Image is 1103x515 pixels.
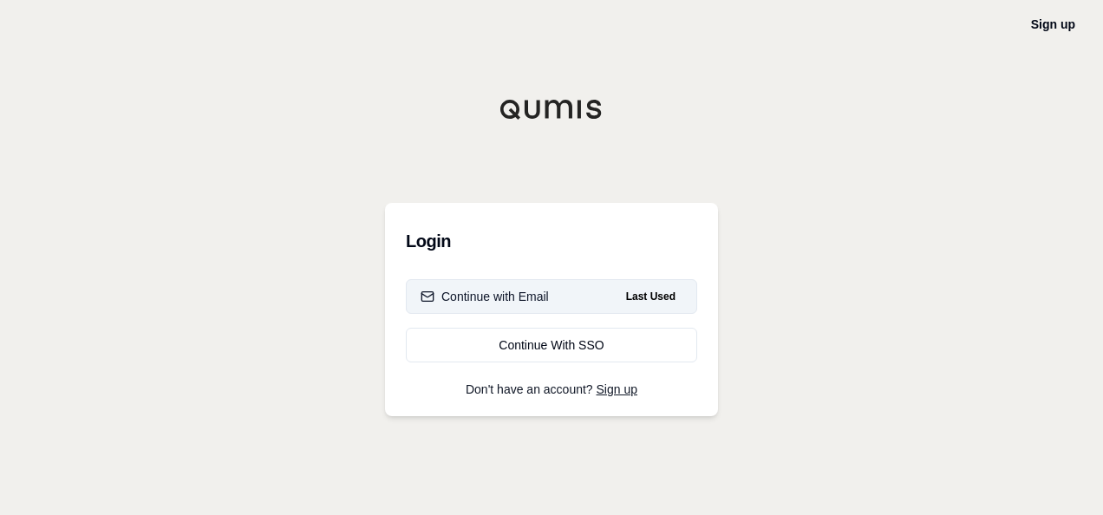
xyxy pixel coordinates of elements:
[499,99,604,120] img: Qumis
[406,383,697,395] p: Don't have an account?
[406,224,697,258] h3: Login
[421,288,549,305] div: Continue with Email
[1031,17,1075,31] a: Sign up
[421,336,682,354] div: Continue With SSO
[406,328,697,362] a: Continue With SSO
[597,382,637,396] a: Sign up
[619,286,682,307] span: Last Used
[406,279,697,314] button: Continue with EmailLast Used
